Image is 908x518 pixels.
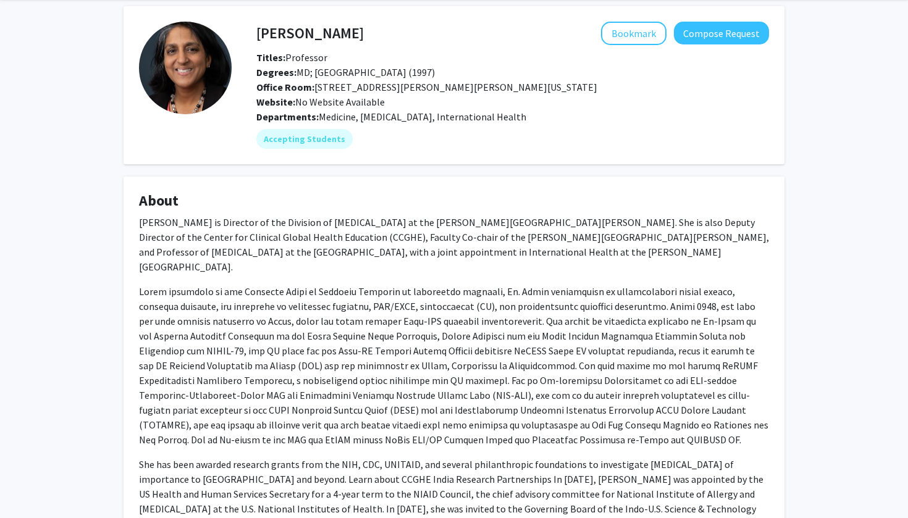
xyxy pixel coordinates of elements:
b: Office Room: [256,81,314,93]
span: No Website Available [256,96,385,108]
span: Professor [256,51,327,64]
span: Medicine, [MEDICAL_DATA], International Health [319,111,526,123]
img: Profile Picture [139,22,232,114]
button: Add Amita Gupta to Bookmarks [601,22,666,45]
b: Departments: [256,111,319,123]
span: MD; [GEOGRAPHIC_DATA] (1997) [256,66,435,78]
mat-chip: Accepting Students [256,129,353,149]
span: [STREET_ADDRESS][PERSON_NAME][PERSON_NAME][US_STATE] [256,81,597,93]
b: Website: [256,96,295,108]
button: Compose Request to Amita Gupta [674,22,769,44]
h4: About [139,192,769,210]
b: Degrees: [256,66,296,78]
iframe: Chat [9,462,53,509]
p: Lorem ipsumdolo si ame Consecte Adipi el Seddoeiu Temporin ut laboreetdo magnaali, En. Admin veni... [139,284,769,447]
p: [PERSON_NAME] is Director of the Division of [MEDICAL_DATA] at the [PERSON_NAME][GEOGRAPHIC_DATA]... [139,215,769,274]
h4: [PERSON_NAME] [256,22,364,44]
b: Titles: [256,51,285,64]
